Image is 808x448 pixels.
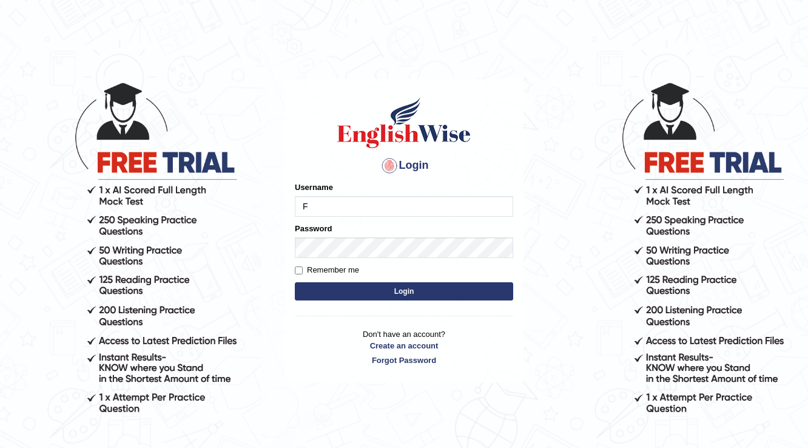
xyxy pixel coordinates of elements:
input: Remember me [295,266,303,274]
button: Login [295,282,513,300]
h4: Login [295,156,513,175]
label: Password [295,223,332,234]
a: Forgot Password [295,355,513,366]
label: Remember me [295,264,359,276]
a: Create an account [295,340,513,351]
label: Username [295,182,333,193]
img: Logo of English Wise sign in for intelligent practice with AI [335,95,473,150]
p: Don't have an account? [295,328,513,366]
